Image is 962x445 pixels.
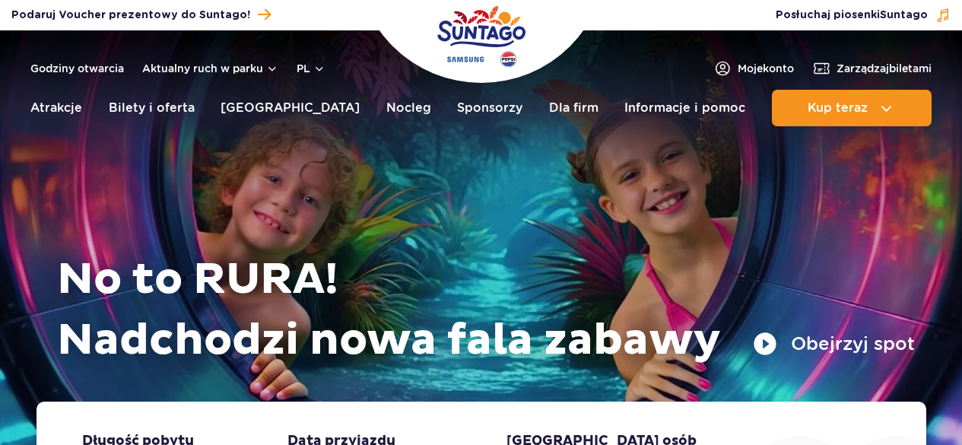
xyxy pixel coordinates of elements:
[549,90,598,126] a: Dla firm
[109,90,195,126] a: Bilety i oferta
[142,62,278,75] button: Aktualny ruch w parku
[837,61,932,76] span: Zarządzaj biletami
[713,59,794,78] a: Mojekonto
[57,250,915,371] h1: No to RURA! Nadchodzi nowa fala zabawy
[738,61,794,76] span: Moje konto
[30,90,82,126] a: Atrakcje
[11,5,271,25] a: Podaruj Voucher prezentowy do Suntago!
[753,332,915,356] button: Obejrzyj spot
[457,90,522,126] a: Sponsorzy
[808,101,868,115] span: Kup teraz
[880,10,928,21] span: Suntago
[624,90,745,126] a: Informacje i pomoc
[297,61,325,76] button: pl
[30,61,124,76] a: Godziny otwarcia
[772,90,932,126] button: Kup teraz
[11,8,250,23] span: Podaruj Voucher prezentowy do Suntago!
[386,90,431,126] a: Nocleg
[776,8,928,23] span: Posłuchaj piosenki
[221,90,360,126] a: [GEOGRAPHIC_DATA]
[812,59,932,78] a: Zarządzajbiletami
[776,8,951,23] button: Posłuchaj piosenkiSuntago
